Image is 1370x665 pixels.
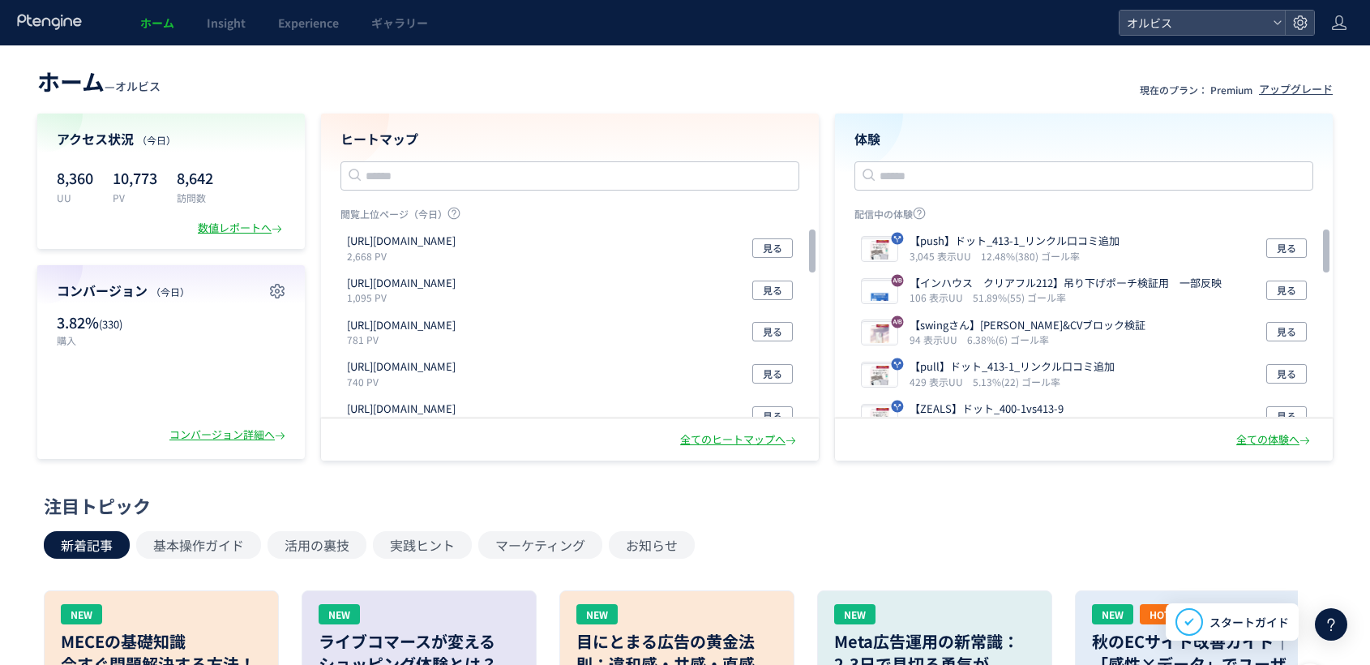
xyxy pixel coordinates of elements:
[137,133,176,147] span: （今日）
[347,276,456,291] p: https://orbis.co.jp/order/thanks
[1140,83,1252,97] p: 現在のプラン： Premium
[910,249,978,263] i: 3,045 表示UU
[973,417,1066,431] i: 11.36%(15) ゴール率
[981,249,1080,263] i: 12.48%(380) ゴール率
[177,191,213,204] p: 訪問数
[1209,614,1289,631] span: スタートガイド
[609,531,695,559] button: お知らせ
[1266,406,1307,426] button: 見る
[268,531,366,559] button: 活用の裏技
[319,604,360,624] div: NEW
[57,281,285,300] h4: コンバージョン
[854,207,1313,227] p: 配信中の体験
[37,65,105,97] span: ホーム
[140,15,174,31] span: ホーム
[1277,238,1296,258] span: 見る
[340,207,799,227] p: 閲覧上位ページ（今日）
[763,364,782,384] span: 見る
[752,281,793,300] button: 見る
[752,406,793,426] button: 見る
[136,531,261,559] button: 基本操作ガイド
[347,417,462,431] p: 466 PV
[910,417,970,431] i: 132 表示UU
[57,191,93,204] p: UU
[1277,281,1296,300] span: 見る
[151,285,190,298] span: （今日）
[44,531,130,559] button: 新着記事
[910,318,1145,333] p: 【swingさん】ヘッダー&CVブロック検証
[347,359,456,375] p: https://pr.orbis.co.jp/cosmetics/u/100
[763,238,782,258] span: 見る
[347,290,462,304] p: 1,095 PV
[1277,322,1296,341] span: 見る
[113,191,157,204] p: PV
[198,221,285,236] div: 数値レポートへ
[576,604,618,624] div: NEW
[177,165,213,191] p: 8,642
[1092,604,1133,624] div: NEW
[910,276,1222,291] p: 【インハウス クリアフル212】吊り下げポーチ検証用 一部反映
[763,281,782,300] span: 見る
[347,249,462,263] p: 2,668 PV
[347,318,456,333] p: https://pr.orbis.co.jp/cosmetics/clearful/331
[371,15,428,31] span: ギャラリー
[207,15,246,31] span: Insight
[99,316,122,332] span: (330)
[973,375,1060,388] i: 5.13%(22) ゴール率
[1266,364,1307,384] button: 見る
[115,78,161,94] span: オルビス
[113,165,157,191] p: 10,773
[967,332,1049,346] i: 6.38%(6) ゴール率
[61,604,102,624] div: NEW
[37,65,161,97] div: —
[854,130,1313,148] h4: 体験
[910,359,1115,375] p: 【pull】ドット_413-1_リンクル口コミ追加
[44,493,1318,518] div: 注目トピック
[1266,281,1307,300] button: 見る
[1277,364,1296,384] span: 見る
[752,364,793,384] button: 見る
[1122,11,1266,35] span: オルビス
[347,234,456,249] p: https://pr.orbis.co.jp/cosmetics/udot/100
[1277,406,1296,426] span: 見る
[763,322,782,341] span: 見る
[57,165,93,191] p: 8,360
[910,375,970,388] i: 429 表示UU
[910,332,964,346] i: 94 表示UU
[752,322,793,341] button: 見る
[680,432,799,448] div: 全てのヒートマップへ
[752,238,793,258] button: 見る
[278,15,339,31] span: Experience
[834,604,876,624] div: NEW
[910,234,1120,249] p: 【push】ドット_413-1_リンクル口コミ追加
[373,531,472,559] button: 実践ヒント
[347,375,462,388] p: 740 PV
[1259,82,1333,97] div: アップグレード
[478,531,602,559] button: マーケティング
[910,401,1064,417] p: 【ZEALS】ドット_400-1vs413-9
[340,130,799,148] h4: ヒートマップ
[169,427,289,443] div: コンバージョン詳細へ
[910,290,970,304] i: 106 表示UU
[1140,604,1180,624] div: HOT
[1236,432,1313,448] div: 全ての体験へ
[347,332,462,346] p: 781 PV
[57,312,163,333] p: 3.82%
[763,406,782,426] span: 見る
[57,130,285,148] h4: アクセス状況
[973,290,1066,304] i: 51.89%(55) ゴール率
[57,333,163,347] p: 購入
[1266,238,1307,258] button: 見る
[1266,322,1307,341] button: 見る
[347,401,456,417] p: https://pr.orbis.co.jp/special/31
